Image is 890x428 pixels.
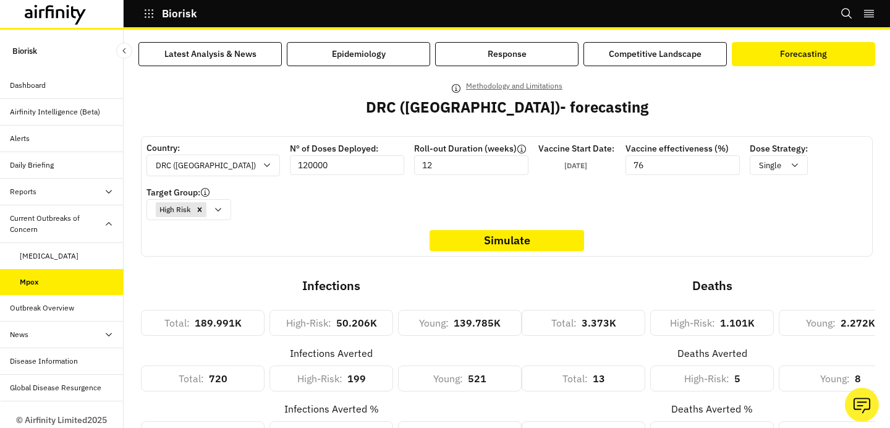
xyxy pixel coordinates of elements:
p: 3.373K [582,315,616,330]
div: Daily Briefing [10,160,54,171]
p: High Risk [159,204,191,215]
p: Infections [141,276,522,295]
p: 13 [593,371,605,386]
div: Forecasting [780,48,827,61]
p: Young : [820,371,850,386]
p: 139.785K [454,315,501,330]
div: [MEDICAL_DATA] [20,250,78,262]
p: Young : [806,315,836,330]
p: High-Risk : [286,315,331,330]
p: Total : [179,371,204,386]
p: Vaccine Start Date: [538,142,616,155]
div: Dashboard [10,80,46,91]
div: Latest Analysis & News [164,48,256,61]
div: Response [488,48,527,61]
p: 8 [855,371,861,386]
p: Methodology and Limitations [466,79,562,93]
p: Young : [419,315,449,330]
div: Mpox [20,276,39,288]
div: Global Disease Resurgence [10,382,101,393]
p: High-Risk : [684,371,729,386]
p: Vaccine effectiveness (%) [625,142,740,155]
button: [DATE] [545,155,612,175]
p: Target Group: [146,186,200,199]
p: Biorisk [12,40,37,62]
p: 5 [734,371,740,386]
p: 189.991K [195,315,242,330]
div: Current Outbreaks of Concern [10,213,104,235]
button: Search [841,3,853,24]
div: Deaths Averted [677,346,747,361]
p: 1.101K [720,315,755,330]
div: Reports [10,186,36,197]
div: Infections Averted % [284,401,379,416]
div: Infections Averted [290,346,373,361]
div: Airfinity Intelligence (Beta) [10,106,100,118]
h2: DRC ([GEOGRAPHIC_DATA]) - forecasting [366,98,648,116]
button: Close Sidebar [116,43,132,59]
button: Biorisk [143,3,197,24]
p: 199 [347,371,366,386]
p: Total : [562,371,588,386]
p: 2.272K [841,315,875,330]
p: Biorisk [162,8,197,19]
p: Country: [146,142,280,155]
div: News [10,329,28,340]
p: Total : [164,315,190,330]
p: Roll-out Duration (weeks) [414,142,517,155]
p: 720 [209,371,227,386]
div: Competitive Landscape [609,48,701,61]
p: Single [759,160,781,172]
p: 50.206K [336,315,377,330]
p: High-Risk : [297,371,342,386]
p: Young : [433,371,463,386]
p: [DATE] [564,161,587,170]
p: High-Risk : [670,315,715,330]
button: Ask our analysts [845,388,879,422]
p: 521 [468,371,486,386]
p: Nº of Doses Deployed: [290,142,404,155]
div: Outbreak Overview [10,302,74,314]
div: Remove [object Object] [193,202,206,217]
div: Disease Information [10,356,78,367]
p: Total : [551,315,577,330]
p: © Airfinity Limited 2025 [16,414,107,427]
div: Deaths Averted % [671,401,753,416]
div: Alerts [10,133,30,144]
p: Dose Strategy: [750,142,808,155]
button: Simulate [430,230,584,251]
div: Epidemiology [332,48,386,61]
